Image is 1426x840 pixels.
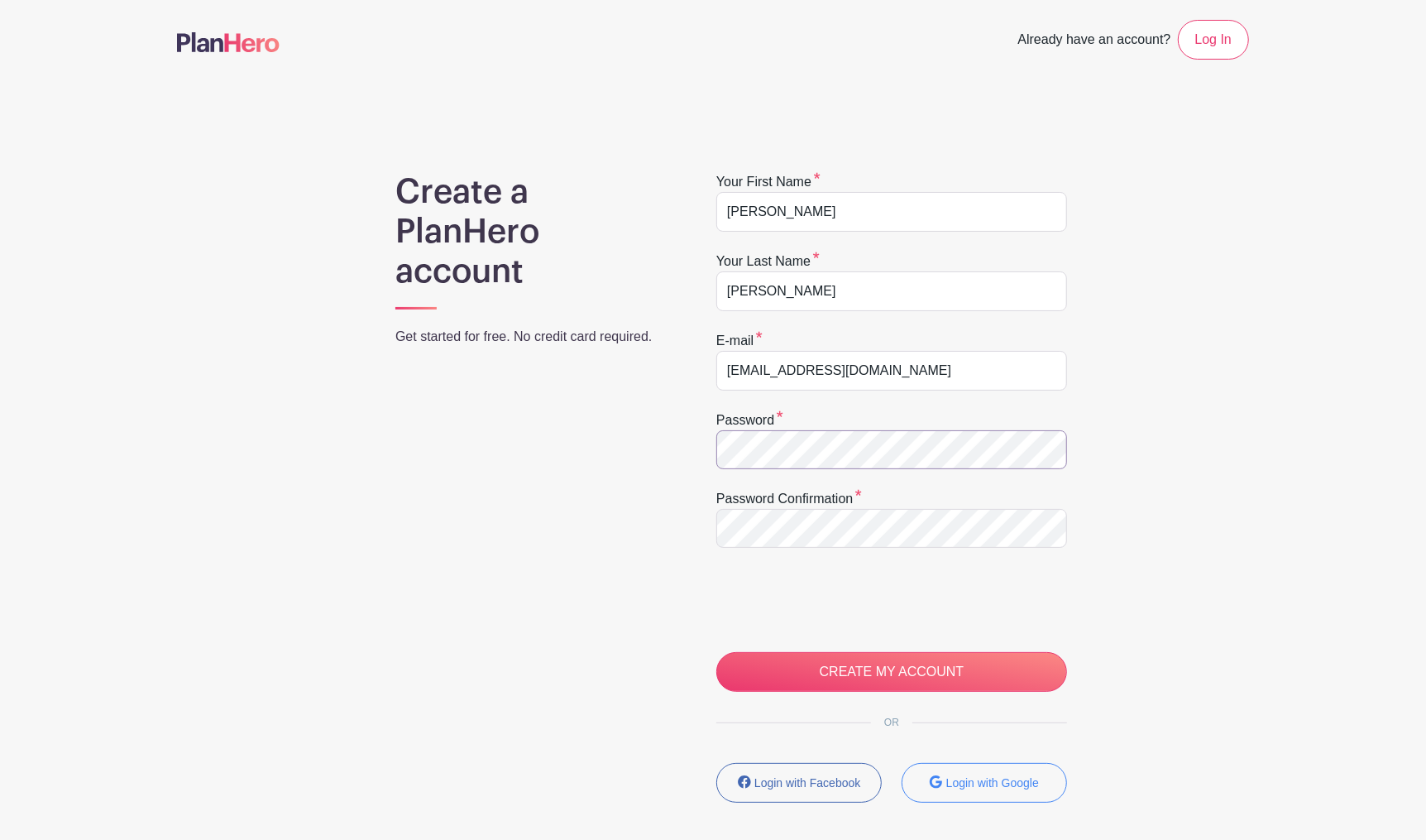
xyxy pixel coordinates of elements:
[177,32,280,52] img: logo-507f7623f17ff9eddc593b1ce0a138ce2505c220e1c5a4e2b4648c50719b7d32.svg
[716,252,820,271] label: Your last name
[716,172,821,192] label: Your first name
[395,172,673,291] h1: Create a PlanHero account
[716,331,763,351] label: E-mail
[716,410,783,430] label: Password
[716,652,1067,692] input: CREATE MY ACCOUNT
[716,568,968,632] iframe: reCAPTCHA
[716,763,882,803] button: Login with Facebook
[716,271,1067,311] input: e.g. Smith
[946,776,1039,790] small: Login with Google
[716,192,1067,232] input: e.g. Julie
[902,763,1067,803] button: Login with Google
[716,489,862,509] label: Password confirmation
[395,327,673,347] p: Get started for free. No credit card required.
[716,351,1067,391] input: e.g. julie@eventco.com
[1178,20,1249,60] a: Log In
[871,717,912,728] span: OR
[1018,23,1171,60] span: Already have an account?
[754,776,860,790] small: Login with Facebook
